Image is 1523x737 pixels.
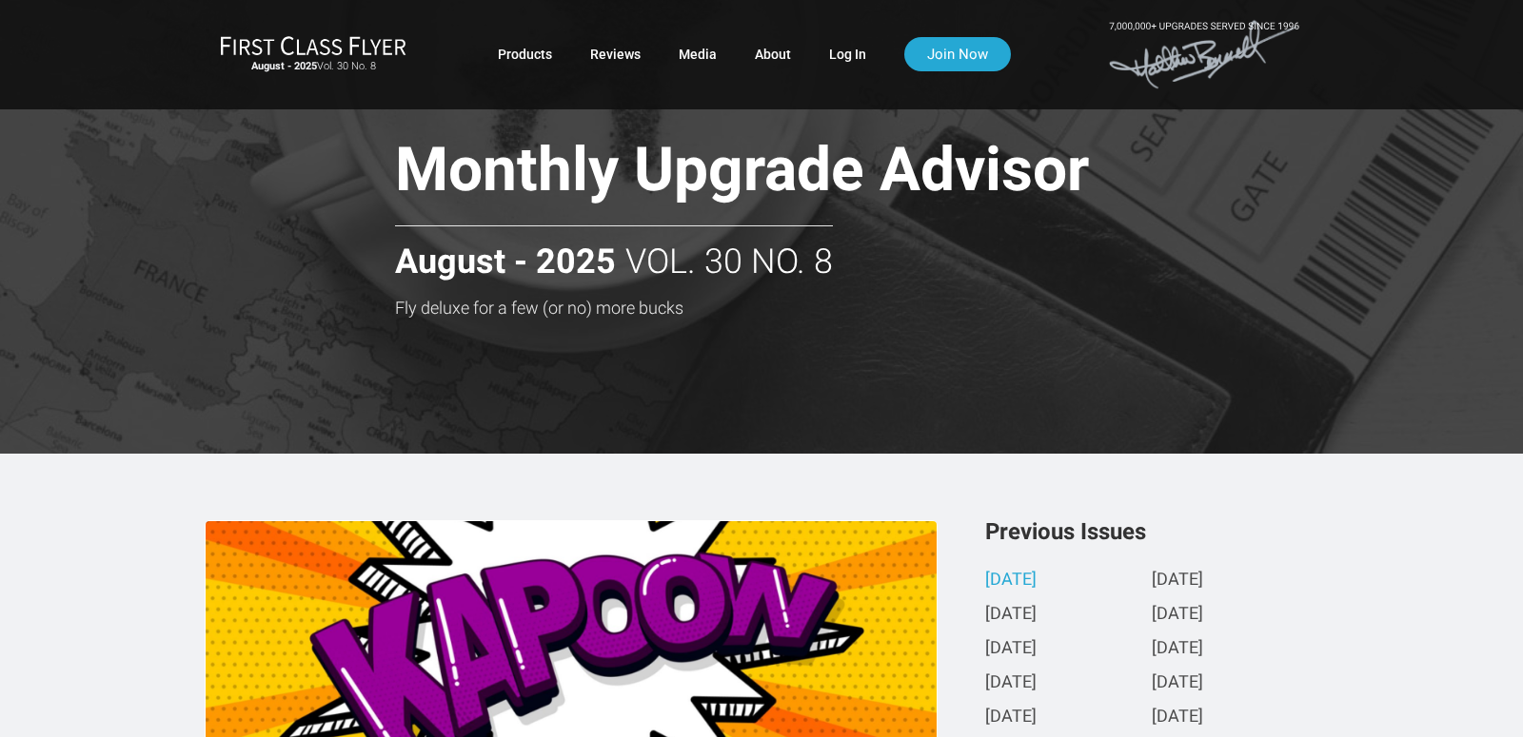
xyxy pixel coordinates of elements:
[985,673,1037,693] a: [DATE]
[829,37,866,71] a: Log In
[985,520,1318,543] h3: Previous Issues
[679,37,717,71] a: Media
[755,37,791,71] a: About
[590,37,641,71] a: Reviews
[985,639,1037,659] a: [DATE]
[1152,673,1203,693] a: [DATE]
[1152,571,1203,591] a: [DATE]
[985,571,1037,591] a: [DATE]
[985,708,1037,727] a: [DATE]
[220,60,406,73] small: Vol. 30 No. 8
[395,243,616,281] strong: August - 2025
[220,35,406,73] a: First Class FlyerAugust - 2025Vol. 30 No. 8
[395,225,833,281] h2: Vol. 30 No. 8
[395,137,1223,210] h1: Monthly Upgrade Advisor
[985,605,1037,625] a: [DATE]
[395,299,1223,318] h3: Fly deluxe for a few (or no) more bucks
[904,37,1011,71] a: Join Now
[1152,639,1203,659] a: [DATE]
[498,37,552,71] a: Products
[1152,605,1203,625] a: [DATE]
[251,60,317,72] strong: August - 2025
[220,35,406,55] img: First Class Flyer
[1152,708,1203,727] a: [DATE]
